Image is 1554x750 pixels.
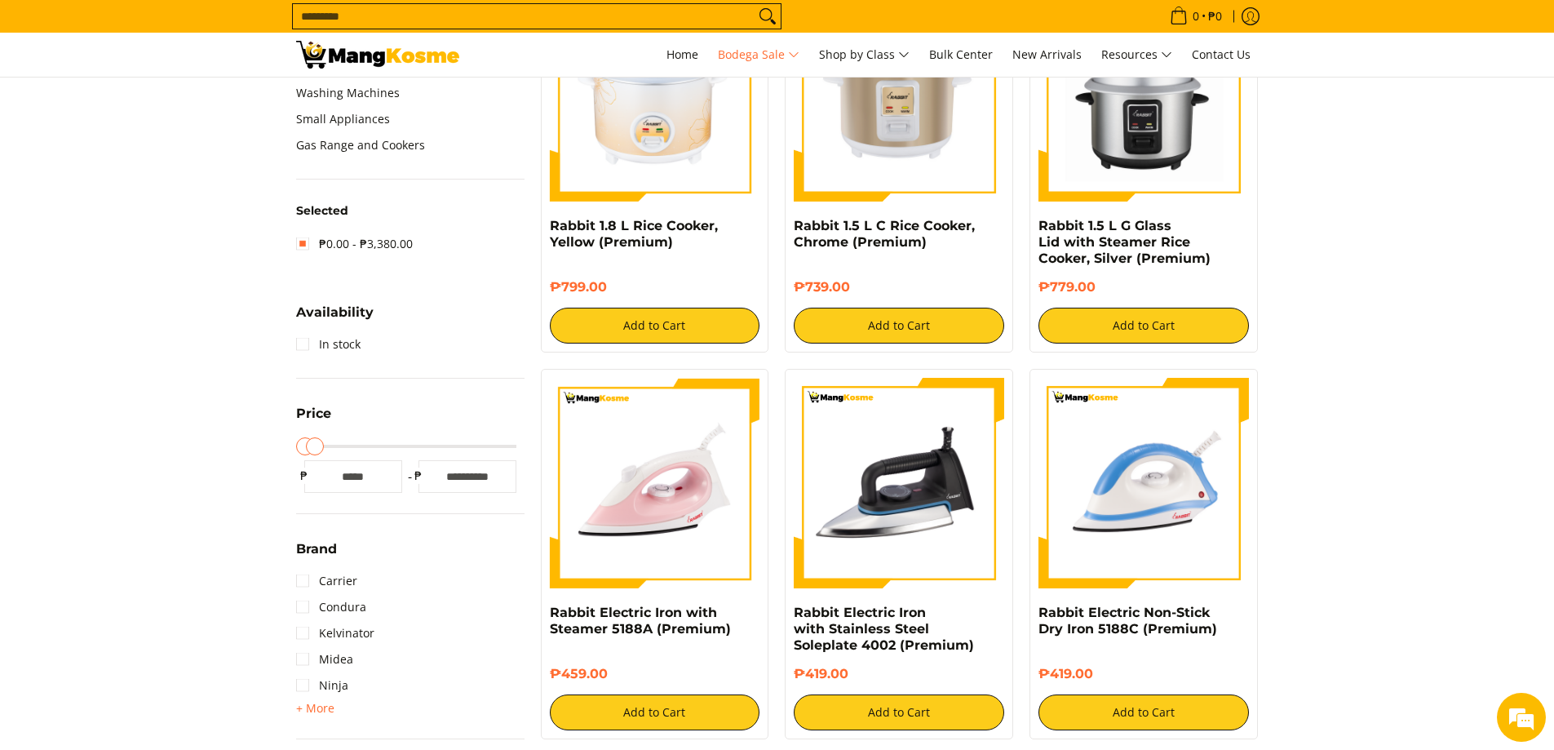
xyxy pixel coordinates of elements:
[550,279,760,295] h6: ₱799.00
[296,543,337,568] summary: Open
[550,695,760,730] button: Add to Cart
[476,33,1259,77] nav: Main Menu
[794,605,974,653] a: Rabbit Electric Iron with Stainless Steel Soleplate 4002 (Premium)
[550,605,731,637] a: Rabbit Electric Iron with Steamer 5188A (Premium)
[1038,695,1249,730] button: Add to Cart
[296,231,413,257] a: ₱0.00 - ₱3,380.00
[410,468,427,484] span: ₱
[1038,279,1249,295] h6: ₱779.00
[95,206,225,371] span: We're online!
[1192,47,1251,62] span: Contact Us
[296,331,361,357] a: In stock
[1206,11,1224,22] span: ₱0
[1093,33,1180,77] a: Resources
[929,47,993,62] span: Bulk Center
[794,308,1004,344] button: Add to Cart
[819,45,910,65] span: Shop by Class
[1004,33,1090,77] a: New Arrivals
[710,33,808,77] a: Bodega Sale
[8,446,311,503] textarea: Type your message and hit 'Enter'
[296,80,400,106] a: Washing Machines
[296,594,366,620] a: Condura
[1038,308,1249,344] button: Add to Cart
[296,204,525,219] h6: Selected
[794,695,1004,730] button: Add to Cart
[296,646,353,672] a: Midea
[1038,666,1249,682] h6: ₱419.00
[794,666,1004,682] h6: ₱419.00
[296,407,331,420] span: Price
[811,33,918,77] a: Shop by Class
[296,132,425,158] a: Gas Range and Cookers
[268,8,307,47] div: Minimize live chat window
[1012,47,1082,62] span: New Arrivals
[296,699,334,718] summary: Open
[921,33,1001,77] a: Bulk Center
[1165,7,1227,25] span: •
[296,468,312,484] span: ₱
[296,106,390,132] a: Small Appliances
[666,47,698,62] span: Home
[1190,11,1202,22] span: 0
[296,620,374,646] a: Kelvinator
[550,378,760,588] img: https://mangkosme.com/products/rabbit-eletric-iron-with-steamer-5188a-class-a
[296,306,374,319] span: Availability
[550,666,760,682] h6: ₱459.00
[794,218,975,250] a: Rabbit 1.5 L C Rice Cooker, Chrome (Premium)
[794,279,1004,295] h6: ₱739.00
[296,543,337,556] span: Brand
[1038,605,1217,637] a: Rabbit Electric Non-Stick Dry Iron 5188C (Premium)
[550,218,718,250] a: Rabbit 1.8 L Rice Cooker, Yellow (Premium)
[1184,33,1259,77] a: Contact Us
[296,41,459,69] img: Bodega Sale l Mang Kosme: Cost-Efficient &amp; Quality Home Appliances
[296,672,348,699] a: Ninja
[718,45,799,65] span: Bodega Sale
[1038,378,1249,588] img: https://mangkosme.com/products/rabbit-electric-non-stick-dry-iron-5188c-class-a
[550,308,760,344] button: Add to Cart
[1101,45,1172,65] span: Resources
[296,702,334,715] span: + More
[85,91,274,113] div: Chat with us now
[794,378,1004,588] img: https://mangkosme.com/products/rabbit-electric-iron-with-stainless-steel-soleplate-4002-class-a
[755,4,781,29] button: Search
[296,306,374,331] summary: Open
[1038,218,1211,266] a: Rabbit 1.5 L G Glass Lid with Steamer Rice Cooker, Silver (Premium)
[296,407,331,433] summary: Open
[296,568,357,594] a: Carrier
[658,33,706,77] a: Home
